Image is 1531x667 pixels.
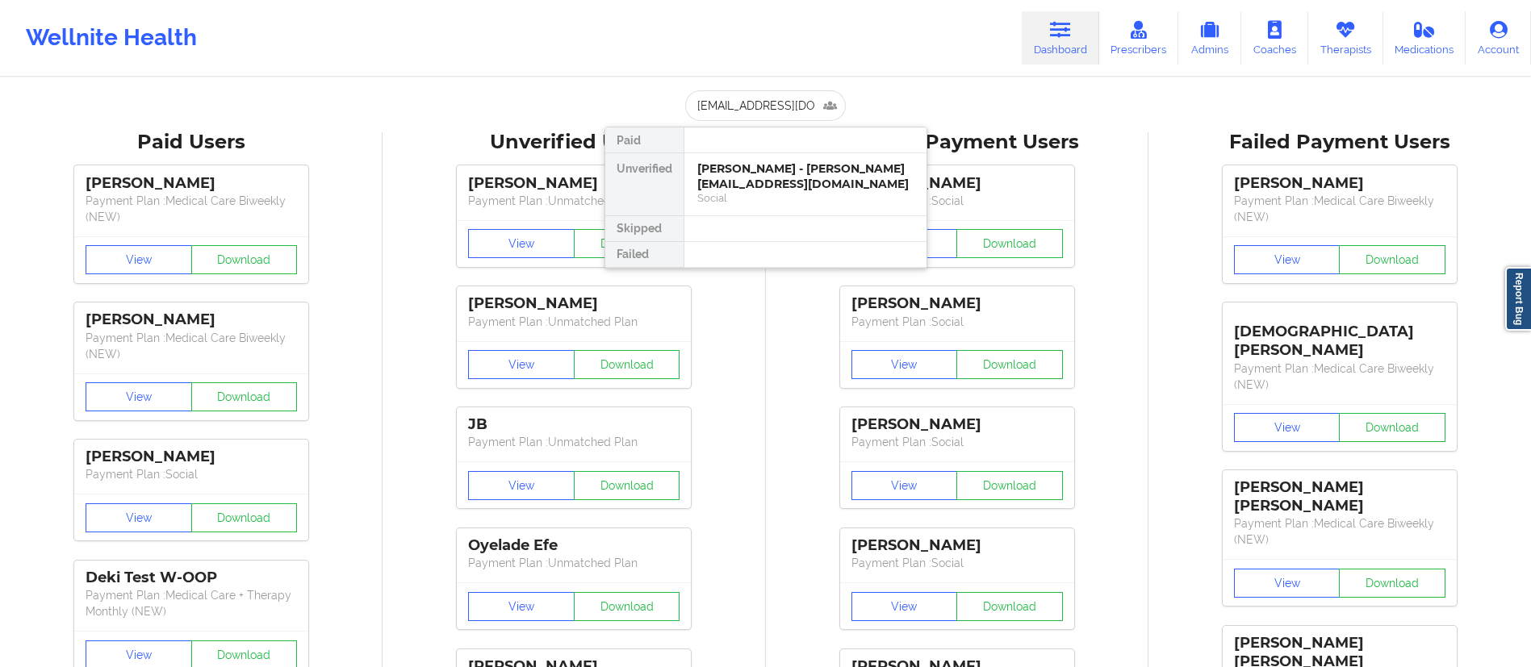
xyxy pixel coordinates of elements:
div: Social [697,191,914,205]
button: View [851,592,958,621]
a: Report Bug [1505,267,1531,331]
div: Unverified Users [394,130,754,155]
button: View [468,350,575,379]
button: View [86,503,192,532]
button: Download [191,382,298,411]
button: View [1234,245,1341,274]
p: Payment Plan : Medical Care Biweekly (NEW) [86,193,297,225]
button: View [86,245,192,274]
button: Download [191,503,298,532]
div: [PERSON_NAME] [86,311,297,329]
button: Download [574,471,680,500]
p: Payment Plan : Medical Care Biweekly (NEW) [1234,515,1445,548]
p: Payment Plan : Medical Care + Therapy Monthly (NEW) [86,587,297,619]
div: Failed [605,242,684,268]
button: Download [956,350,1063,379]
div: [PERSON_NAME] [851,174,1063,193]
button: Download [574,350,680,379]
p: Payment Plan : Medical Care Biweekly (NEW) [86,330,297,362]
div: [PERSON_NAME] [86,174,297,193]
button: View [468,229,575,258]
div: [PERSON_NAME] [468,294,680,313]
p: Payment Plan : Unmatched Plan [468,314,680,330]
div: [PERSON_NAME] - [PERSON_NAME][EMAIL_ADDRESS][DOMAIN_NAME] [697,161,914,191]
p: Payment Plan : Social [851,314,1063,330]
button: Download [1339,413,1445,442]
div: Paid [605,127,684,153]
button: View [1234,569,1341,598]
button: Download [1339,569,1445,598]
p: Payment Plan : Unmatched Plan [468,193,680,209]
button: Download [956,229,1063,258]
div: [PERSON_NAME] [86,448,297,466]
a: Prescribers [1099,11,1179,65]
button: View [851,350,958,379]
a: Admins [1178,11,1241,65]
a: Coaches [1241,11,1308,65]
p: Payment Plan : Social [851,434,1063,450]
div: JB [468,415,680,434]
a: Therapists [1308,11,1383,65]
div: Unverified [605,153,684,216]
div: Failed Payment Users [1160,130,1520,155]
button: View [851,471,958,500]
p: Payment Plan : Medical Care Biweekly (NEW) [1234,193,1445,225]
div: Oyelade Efe [468,536,680,555]
div: Skipped Payment Users [777,130,1137,155]
button: View [468,471,575,500]
a: Medications [1383,11,1466,65]
div: Deki Test W-OOP [86,569,297,587]
div: Paid Users [11,130,371,155]
button: Download [1339,245,1445,274]
div: [PERSON_NAME] [1234,174,1445,193]
p: Payment Plan : Social [851,555,1063,571]
button: Download [956,592,1063,621]
button: View [1234,413,1341,442]
div: [PERSON_NAME] [851,536,1063,555]
div: Skipped [605,216,684,242]
button: Download [574,229,680,258]
a: Account [1466,11,1531,65]
button: Download [956,471,1063,500]
a: Dashboard [1022,11,1099,65]
button: View [468,592,575,621]
button: View [86,382,192,411]
p: Payment Plan : Medical Care Biweekly (NEW) [1234,361,1445,393]
div: [DEMOGRAPHIC_DATA][PERSON_NAME] [1234,311,1445,360]
div: [PERSON_NAME] [851,294,1063,313]
button: Download [191,245,298,274]
div: [PERSON_NAME] [851,415,1063,434]
div: [PERSON_NAME] [468,174,680,193]
button: Download [574,592,680,621]
div: [PERSON_NAME] [PERSON_NAME] [1234,478,1445,515]
p: Payment Plan : Unmatched Plan [468,434,680,450]
p: Payment Plan : Social [86,466,297,482]
p: Payment Plan : Social [851,193,1063,209]
p: Payment Plan : Unmatched Plan [468,555,680,571]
